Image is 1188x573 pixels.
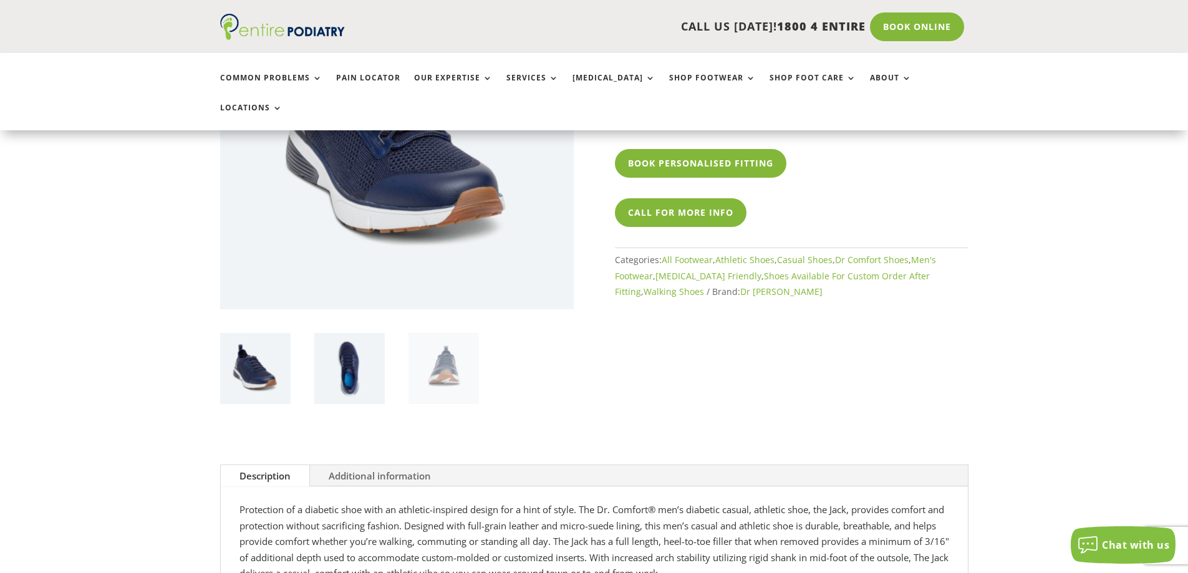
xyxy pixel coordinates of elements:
[221,465,309,486] a: Description
[336,74,400,100] a: Pain Locator
[655,270,761,282] a: [MEDICAL_DATA] Friendly
[220,333,291,403] img: jack dr comfort blue mens casual athletic shoe entire podiatry
[712,286,823,297] span: Brand:
[669,74,756,100] a: Shop Footwear
[310,465,450,486] a: Additional information
[870,12,964,41] a: Book Online
[770,74,856,100] a: Shop Foot Care
[408,333,479,403] img: jack dr comfort blue front view mens casual athletic shoe entire podiatry
[615,149,786,178] a: Book Personalised Fitting
[644,286,704,297] a: Walking Shoes
[777,254,833,266] a: Casual Shoes
[615,254,936,282] a: Men's Footwear
[1102,538,1169,552] span: Chat with us
[740,286,823,297] a: Dr [PERSON_NAME]
[393,19,866,35] p: CALL US [DATE]!
[615,270,930,298] a: Shoes Available For Custom Order After Fitting
[506,74,559,100] a: Services
[220,104,283,130] a: Locations
[1071,526,1176,564] button: Chat with us
[615,254,936,297] span: Categories: , , , , , , ,
[662,254,713,266] a: All Footwear
[220,74,322,100] a: Common Problems
[777,19,866,34] span: 1800 4 ENTIRE
[572,74,655,100] a: [MEDICAL_DATA]
[314,333,385,403] img: jack dr comfort blue top view mens casual athletic shoe entire podiatry
[715,254,775,266] a: Athletic Shoes
[414,74,493,100] a: Our Expertise
[870,74,912,100] a: About
[220,14,345,40] img: logo (1)
[220,30,345,42] a: Entire Podiatry
[615,198,746,227] a: Call For More Info
[835,254,909,266] a: Dr Comfort Shoes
